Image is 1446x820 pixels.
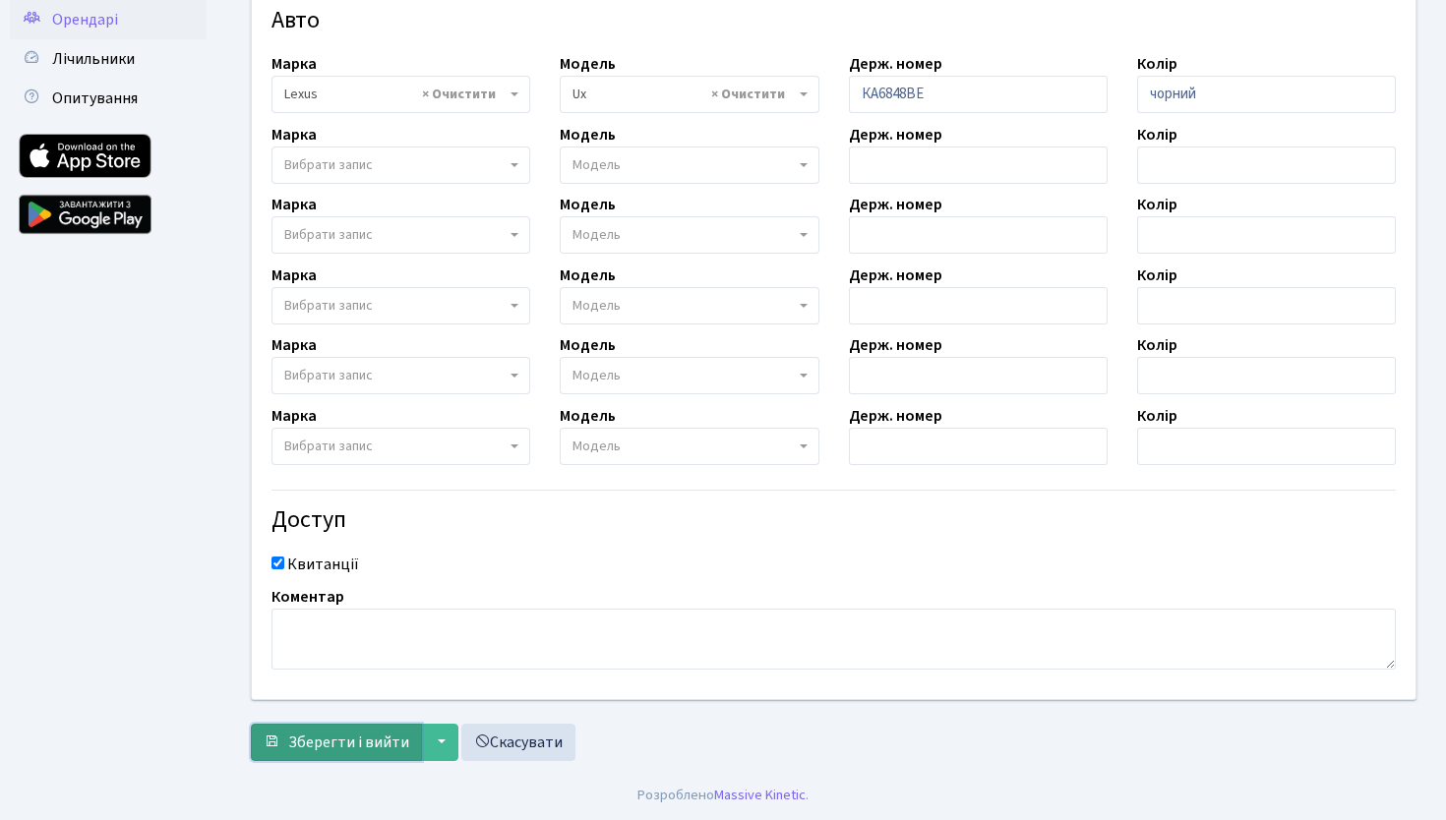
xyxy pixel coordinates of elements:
span: Ux [572,85,794,104]
label: Марка [271,404,317,428]
label: Колір [1137,264,1177,287]
span: Зберегти і вийти [288,732,409,753]
span: Lexus [284,85,506,104]
label: Квитанції [287,553,359,576]
label: Марка [271,52,317,76]
label: Марка [271,264,317,287]
span: Вибрати запис [284,366,373,385]
span: Модель [572,437,621,456]
label: Колір [1137,404,1177,428]
label: Модель [560,404,616,428]
span: Вибрати запис [284,155,373,175]
span: Опитування [52,88,138,109]
label: Коментар [271,585,344,609]
h4: Доступ [271,506,1396,535]
label: Марка [271,333,317,357]
span: Ux [560,76,818,113]
button: Зберегти і вийти [251,724,422,761]
span: Модель [572,155,621,175]
span: Модель [572,225,621,245]
label: Держ. номер [849,193,942,216]
label: Марка [271,123,317,146]
label: Модель [560,193,616,216]
label: Держ. номер [849,264,942,287]
span: Модель [572,296,621,316]
label: Держ. номер [849,404,942,428]
div: Розроблено . [637,785,809,806]
a: Massive Kinetic [714,785,806,805]
a: Лічильники [10,39,207,79]
label: Колір [1137,193,1177,216]
label: Модель [560,123,616,146]
label: Колір [1137,52,1177,76]
span: Видалити всі елементи [711,85,785,104]
span: Модель [572,366,621,385]
label: Модель [560,333,616,357]
span: Вибрати запис [284,225,373,245]
span: Вибрати запис [284,437,373,456]
label: Марка [271,193,317,216]
span: Lexus [271,76,530,113]
a: Скасувати [461,724,575,761]
label: Модель [560,52,616,76]
label: Колір [1137,123,1177,146]
span: Орендарі [52,9,118,30]
a: Опитування [10,79,207,118]
span: Вибрати запис [284,296,373,316]
label: Держ. номер [849,123,942,146]
h4: Авто [271,7,1396,35]
label: Держ. номер [849,52,942,76]
label: Держ. номер [849,333,942,357]
label: Колір [1137,333,1177,357]
span: Видалити всі елементи [422,85,496,104]
label: Модель [560,264,616,287]
span: Лічильники [52,48,135,70]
